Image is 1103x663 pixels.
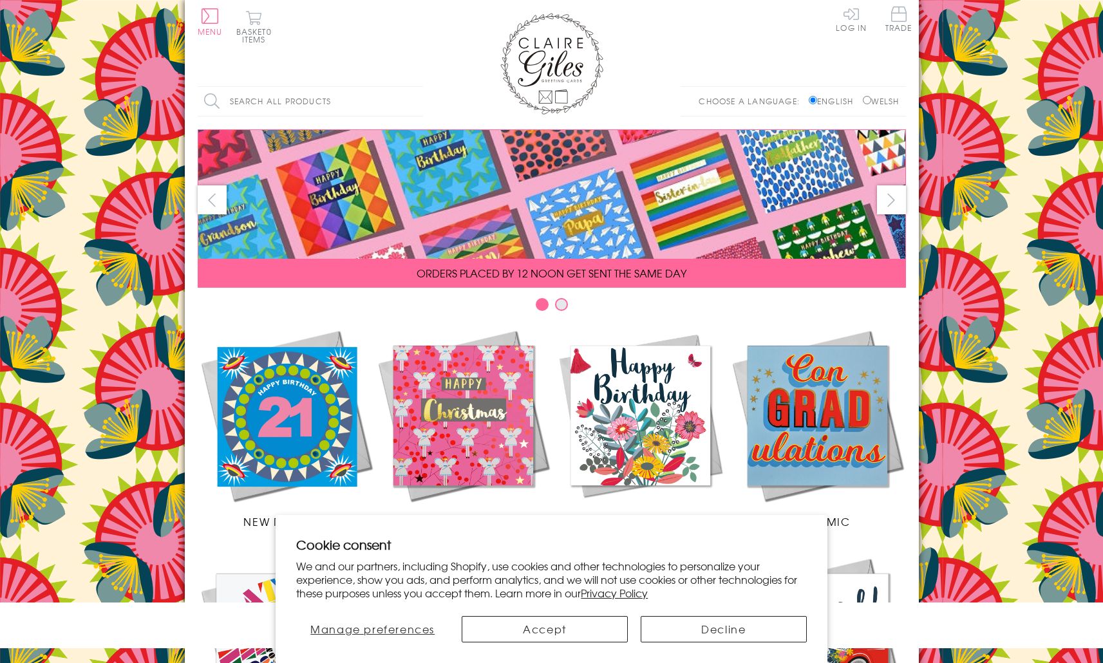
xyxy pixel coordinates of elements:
span: 0 items [242,26,272,45]
span: Manage preferences [310,621,435,637]
a: Trade [885,6,912,34]
button: next [877,185,906,214]
p: We and our partners, including Shopify, use cookies and other technologies to personalize your ex... [296,559,807,599]
span: Christmas [430,514,496,529]
input: Welsh [863,96,871,104]
input: English [809,96,817,104]
p: Choose a language: [699,95,806,107]
a: New Releases [198,327,375,529]
span: Academic [784,514,851,529]
button: Accept [462,616,628,642]
a: Birthdays [552,327,729,529]
span: ORDERS PLACED BY 12 NOON GET SENT THE SAME DAY [417,265,686,281]
span: Trade [885,6,912,32]
a: Log In [836,6,867,32]
span: Birthdays [609,514,671,529]
img: Claire Giles Greetings Cards [500,13,603,115]
button: Decline [641,616,807,642]
span: Menu [198,26,223,37]
label: Welsh [863,95,900,107]
input: Search [410,87,423,116]
span: New Releases [243,514,328,529]
div: Carousel Pagination [198,297,906,317]
h2: Cookie consent [296,536,807,554]
a: Christmas [375,327,552,529]
a: Privacy Policy [581,585,648,601]
button: Menu [198,8,223,35]
label: English [809,95,860,107]
button: Basket0 items [236,10,272,43]
a: Academic [729,327,906,529]
button: Carousel Page 2 [555,298,568,311]
button: Manage preferences [296,616,449,642]
input: Search all products [198,87,423,116]
button: prev [198,185,227,214]
button: Carousel Page 1 (Current Slide) [536,298,549,311]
